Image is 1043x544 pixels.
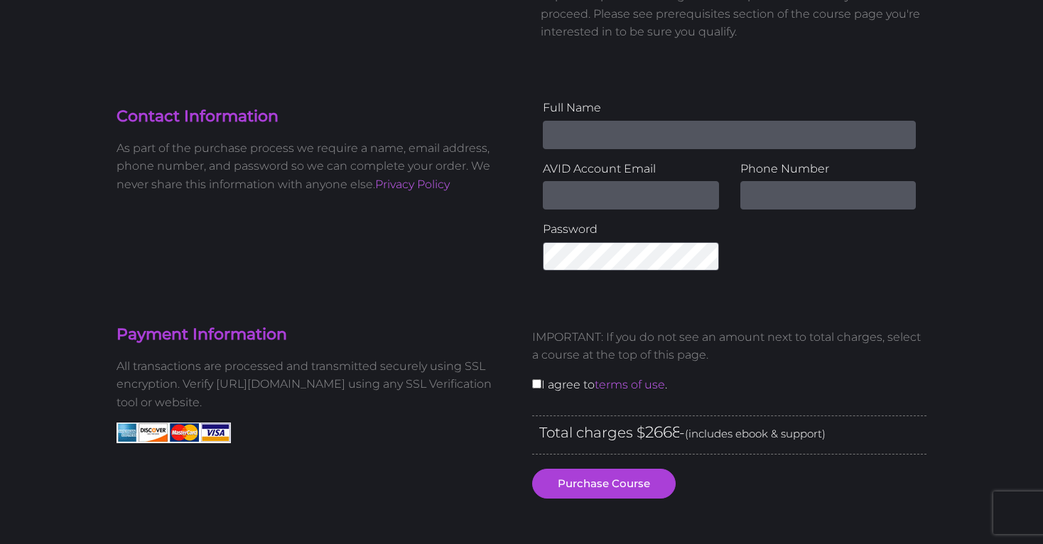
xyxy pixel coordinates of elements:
label: AVID Account Email [543,160,719,178]
img: American Express, Discover, MasterCard, Visa [117,423,231,443]
label: Phone Number [740,160,917,178]
label: Password [543,220,719,239]
a: Privacy Policy [375,178,450,191]
h4: Contact Information [117,106,511,128]
div: I agree to . [521,317,937,415]
button: Purchase Course [532,469,676,499]
label: Full Name [543,99,916,117]
p: All transactions are processed and transmitted securely using SSL encryption. Verify [URL][DOMAIN... [117,357,511,412]
h4: Payment Information [117,324,511,346]
a: terms of use [595,378,665,391]
p: As part of the purchase process we require a name, email address, phone number, and password so w... [117,139,511,194]
span: (includes ebook & support) [685,427,826,440]
div: Total charges $ - [532,415,926,455]
p: IMPORTANT: If you do not see an amount next to total charges, select a course at the top of this ... [532,328,926,364]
